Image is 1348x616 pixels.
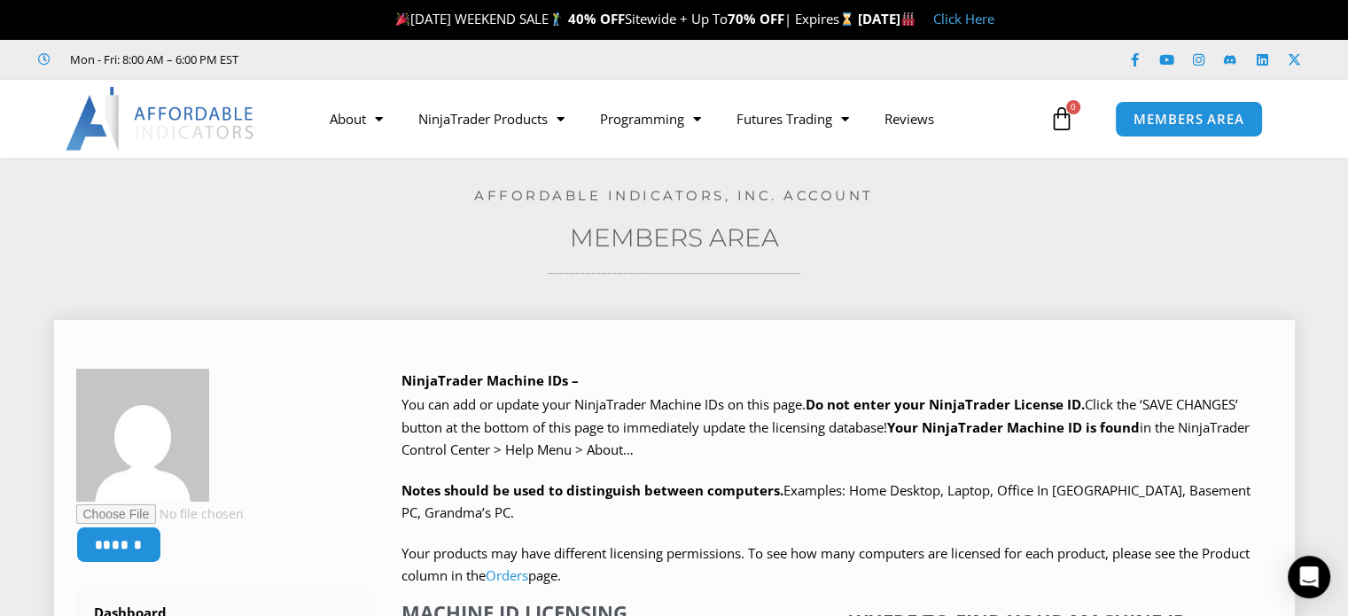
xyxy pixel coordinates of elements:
[401,481,1251,522] span: Examples: Home Desktop, Laptop, Office In [GEOGRAPHIC_DATA], Basement PC, Grandma’s PC.
[474,187,874,204] a: Affordable Indicators, Inc. Account
[1066,100,1080,114] span: 0
[66,49,238,70] span: Mon - Fri: 8:00 AM – 6:00 PM EST
[568,10,625,27] strong: 40% OFF
[867,98,952,139] a: Reviews
[887,418,1140,436] strong: Your NinjaTrader Machine ID is found
[1288,556,1330,598] div: Open Intercom Messenger
[719,98,867,139] a: Futures Trading
[1115,101,1263,137] a: MEMBERS AREA
[840,12,853,26] img: ⌛
[1134,113,1244,126] span: MEMBERS AREA
[66,87,256,151] img: LogoAI | Affordable Indicators – NinjaTrader
[806,395,1085,413] b: Do not enter your NinjaTrader License ID.
[401,395,806,413] span: You can add or update your NinjaTrader Machine IDs on this page.
[570,222,779,253] a: Members Area
[312,98,401,139] a: About
[401,481,783,499] strong: Notes should be used to distinguish between computers.
[858,10,916,27] strong: [DATE]
[76,369,209,502] img: 8e05587e584705f246a26e933fc31bd758bb4867a699e9c820729504d780d75c
[582,98,719,139] a: Programming
[401,371,579,389] b: NinjaTrader Machine IDs –
[549,12,563,26] img: 🏌️‍♂️
[401,544,1250,585] span: Your products may have different licensing permissions. To see how many computers are licensed fo...
[486,566,528,584] a: Orders
[392,10,857,27] span: [DATE] WEEKEND SALE Sitewide + Up To | Expires
[728,10,784,27] strong: 70% OFF
[312,98,1045,139] nav: Menu
[401,98,582,139] a: NinjaTrader Products
[396,12,409,26] img: 🎉
[263,51,529,68] iframe: Customer reviews powered by Trustpilot
[1023,93,1101,144] a: 0
[933,10,994,27] a: Click Here
[401,395,1250,458] span: Click the ‘SAVE CHANGES’ button at the bottom of this page to immediately update the licensing da...
[901,12,915,26] img: 🏭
